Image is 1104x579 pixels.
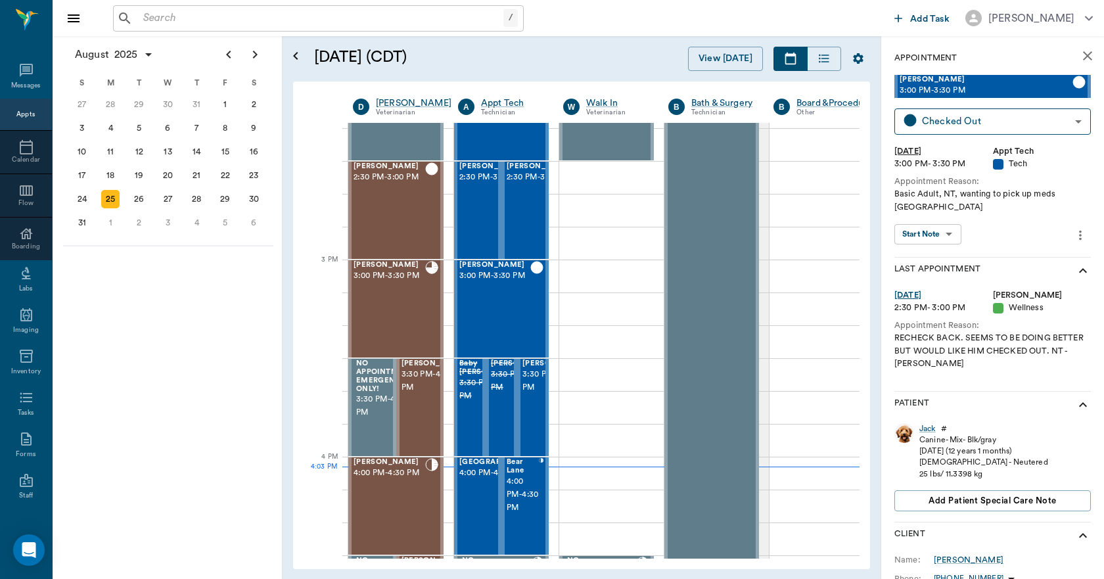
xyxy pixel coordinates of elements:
[993,145,1092,158] div: Appt Tech
[402,557,467,565] span: [PERSON_NAME]
[244,143,263,161] div: Saturday, August 16, 2025
[376,97,451,110] div: [PERSON_NAME]
[187,143,206,161] div: Thursday, August 14, 2025
[244,214,263,232] div: Saturday, September 6, 2025
[796,107,877,118] div: Other
[1075,528,1091,544] svg: show more
[1075,397,1091,413] svg: show more
[244,95,263,114] div: Saturday, August 2, 2025
[894,158,993,170] div: 3:00 PM - 3:30 PM
[459,458,541,467] span: [GEOGRAPHIC_DATA]
[459,171,525,184] span: 2:30 PM - 3:00 PM
[101,214,120,232] div: Monday, September 1, 2025
[501,161,549,260] div: READY_TO_CHECKOUT, 2:30 PM - 3:00 PM
[501,457,549,555] div: CHECKED_IN, 4:00 PM - 4:30 PM
[138,9,503,28] input: Search
[101,166,120,185] div: Monday, August 18, 2025
[159,190,177,208] div: Wednesday, August 27, 2025
[402,359,467,368] span: [PERSON_NAME]
[900,76,1072,84] span: [PERSON_NAME]
[691,107,754,118] div: Technician
[60,5,87,32] button: Close drawer
[507,475,539,515] span: 4:00 PM - 4:30 PM
[376,107,451,118] div: Veterinarian
[522,368,588,394] span: 3:30 PM - 4:00 PM
[354,269,425,283] span: 3:00 PM - 3:30 PM
[491,359,557,368] span: [PERSON_NAME]
[796,97,877,110] div: Board &Procedures
[354,261,425,269] span: [PERSON_NAME]
[354,467,425,480] span: 4:00 PM - 4:30 PM
[459,377,525,403] span: 3:30 PM - 4:00 PM
[101,95,120,114] div: Monday, July 28, 2025
[481,97,543,110] a: Appt Tech
[491,368,557,394] span: 3:30 PM - 4:00 PM
[13,534,45,566] div: Open Intercom Messenger
[130,166,149,185] div: Tuesday, August 19, 2025
[11,81,41,91] div: Messages
[773,99,790,115] div: B
[919,434,1048,446] div: Canine - Mix - Blk/gray
[503,9,518,27] div: /
[941,423,947,434] div: #
[955,6,1103,30] button: [PERSON_NAME]
[288,31,304,81] button: Open calendar
[993,289,1092,302] div: [PERSON_NAME]
[586,107,649,118] div: Veterinarian
[73,119,91,137] div: Sunday, August 3, 2025
[919,446,1048,457] div: [DATE] (12 years 1 months)
[894,145,993,158] div: [DATE]
[993,158,1092,170] div: Tech
[216,190,235,208] div: Friday, August 29, 2025
[1075,263,1091,279] svg: show more
[73,214,91,232] div: Sunday, August 31, 2025
[459,359,525,377] span: Baby [PERSON_NAME]
[507,458,539,475] span: Bear Lane
[922,114,1070,129] div: Checked Out
[688,47,763,71] button: View [DATE]
[1070,224,1091,246] button: more
[130,190,149,208] div: Tuesday, August 26, 2025
[402,368,467,394] span: 3:30 PM - 4:00 PM
[459,467,541,480] span: 4:00 PM - 4:30 PM
[159,119,177,137] div: Wednesday, August 6, 2025
[668,99,685,115] div: B
[454,161,501,260] div: CHECKED_OUT, 2:30 PM - 3:00 PM
[11,367,41,377] div: Inventory
[112,45,141,64] span: 2025
[894,175,1091,188] div: Appointment Reason:
[130,119,149,137] div: Tuesday, August 5, 2025
[894,397,929,413] p: Patient
[159,166,177,185] div: Wednesday, August 20, 2025
[462,557,532,574] span: NO APPOINTMENT!
[216,143,235,161] div: Friday, August 15, 2025
[304,450,338,483] div: 4 PM
[216,95,235,114] div: Friday, August 1, 2025
[459,261,530,269] span: [PERSON_NAME]
[130,214,149,232] div: Tuesday, September 2, 2025
[354,458,425,467] span: [PERSON_NAME]
[16,110,35,120] div: Appts
[894,490,1091,511] button: Add patient Special Care Note
[894,332,1091,370] div: RECHECK BACK. SEEMS TO BE DOING BETTER BUT WOULD LIKE HIM CHECKED OUT. NT -[PERSON_NAME]
[889,6,955,30] button: Add Task
[586,97,649,110] a: Walk In
[354,162,425,171] span: [PERSON_NAME]
[348,358,396,457] div: BOOKED, 3:30 PM - 4:00 PM
[130,143,149,161] div: Tuesday, August 12, 2025
[130,95,149,114] div: Tuesday, July 29, 2025
[454,358,486,457] div: CANCELED, 3:30 PM - 4:00 PM
[101,190,120,208] div: Today, Monday, August 25, 2025
[182,73,211,93] div: T
[356,359,417,393] span: NO APPOINTMENT! EMERGENCY ONLY!
[125,73,154,93] div: T
[894,52,957,64] p: Appointment
[187,214,206,232] div: Thursday, September 4, 2025
[522,359,588,368] span: [PERSON_NAME]
[894,289,993,302] div: [DATE]
[356,393,417,419] span: 3:30 PM - 4:00 PM
[68,73,97,93] div: S
[894,528,925,544] p: Client
[396,358,444,457] div: CHECKED_IN, 3:30 PM - 4:00 PM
